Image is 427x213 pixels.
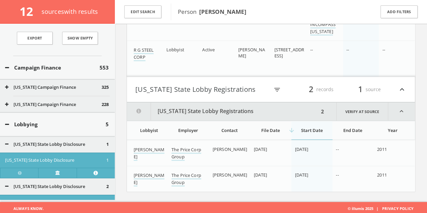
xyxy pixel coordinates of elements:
span: Active [202,47,215,53]
span: 5 [106,121,109,128]
span: [DATE] [254,172,267,178]
span: -- [346,47,349,53]
div: records [293,84,333,95]
span: 12 [20,3,39,19]
span: source s with results [42,7,98,16]
span: 1 [355,83,366,95]
div: Lobbyist [134,127,164,133]
span: 2011 [377,172,387,178]
span: 2 [106,199,109,206]
button: [US_STATE] State Lobby Disclosure [5,157,106,164]
span: Person [178,8,246,16]
div: 2 [319,102,326,121]
a: Export [17,32,53,45]
span: Lobbyist [166,47,184,53]
span: -- [382,47,385,53]
span: [PERSON_NAME] [238,47,265,59]
i: expand_less [388,102,415,121]
button: [US_STATE] State Lobby Disclosure [5,183,106,190]
span: 553 [100,64,109,72]
button: Edit Search [124,5,161,19]
a: Privacy Policy [382,206,413,211]
i: arrow_downward [288,127,295,134]
span: 2 [306,83,316,95]
a: R G STEEL CORP [134,47,154,61]
span: [DATE] [254,146,267,152]
i: expand_less [398,84,406,95]
b: [PERSON_NAME] [199,8,246,16]
span: 228 [102,101,109,108]
span: [PERSON_NAME] [213,146,247,152]
button: Add Filters [380,5,418,19]
a: [PERSON_NAME] [134,172,164,186]
span: [PERSON_NAME] [213,172,247,178]
a: Verify at source [38,168,76,178]
div: Start Date [295,127,328,133]
div: Contact [213,127,246,133]
span: 1 [106,141,109,148]
span: -- [310,47,313,53]
span: -- [336,172,339,178]
span: [STREET_ADDRESS] [274,47,304,59]
span: 325 [102,84,109,91]
div: File Date [254,127,288,133]
div: source [340,84,381,95]
a: [PERSON_NAME] [134,147,164,161]
i: filter_list [273,86,281,94]
button: [US_STATE] State Lobby Registrations [135,84,269,95]
span: [DATE] [295,172,308,178]
div: End Date [336,127,370,133]
button: [US_STATE] Campaign Finance [5,84,102,91]
span: 1 [106,157,109,164]
a: Verify at source [336,102,388,121]
button: Show Empty [62,32,98,45]
span: | [373,206,381,211]
span: 2 [106,183,109,190]
a: The Price Corp Group [171,172,201,186]
div: Year [377,127,408,133]
button: Lobbying [5,121,106,128]
span: 2011 [377,146,387,152]
button: Campaign Finance [5,64,100,72]
button: [US_STATE] State Lobby Disclosure [5,199,106,206]
button: [US_STATE] Campaign Finance [5,101,102,108]
a: The Price Corp Group [171,147,201,161]
button: [US_STATE] State Lobby Disclosure [5,141,106,148]
span: [DATE] [295,146,308,152]
div: Employer [171,127,205,133]
button: [US_STATE] State Lobby Registrations [127,102,319,121]
div: grid [127,140,415,191]
span: -- [336,146,339,152]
